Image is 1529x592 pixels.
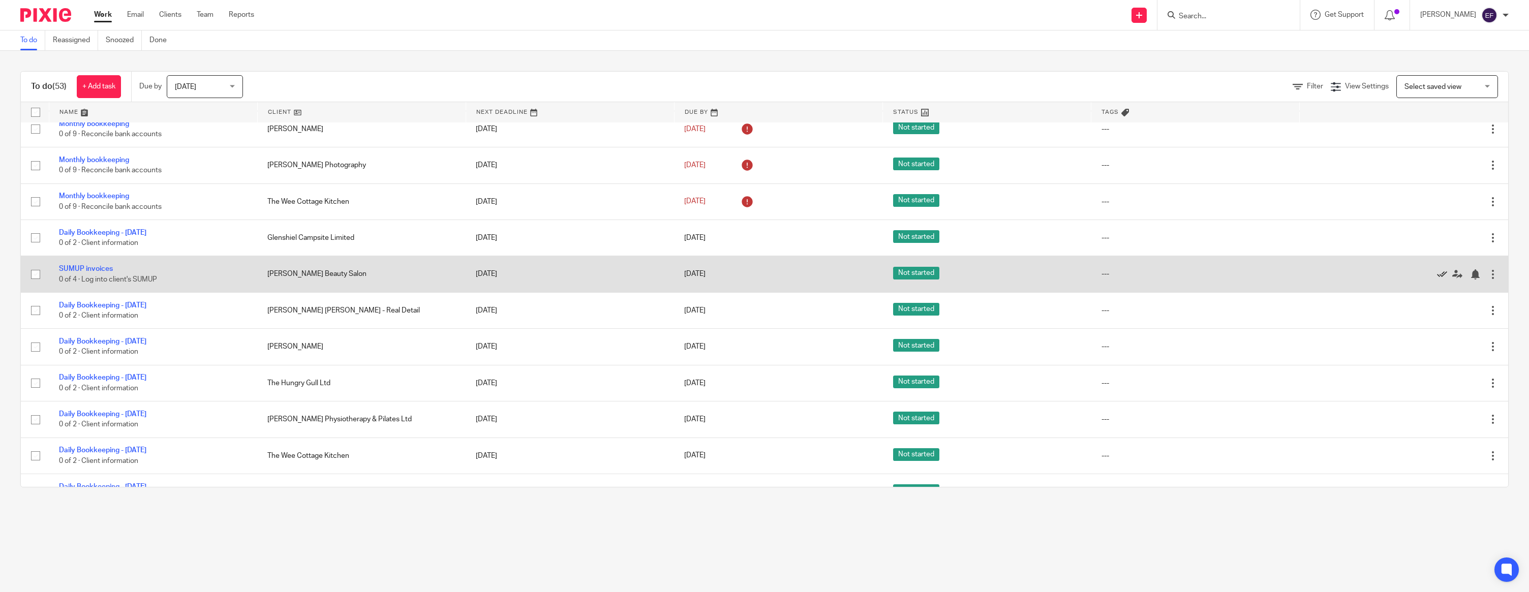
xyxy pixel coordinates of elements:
[1102,160,1290,170] div: ---
[684,380,706,387] span: [DATE]
[1437,269,1452,279] a: Mark as done
[59,239,138,246] span: 0 of 2 · Client information
[59,157,129,164] a: Monthly bookkeeping
[175,83,196,90] span: [DATE]
[149,30,174,50] a: Done
[893,267,939,279] span: Not started
[229,10,254,20] a: Reports
[257,474,466,510] td: [PERSON_NAME] Plumbing & Heating
[59,385,138,392] span: 0 of 2 · Client information
[59,349,138,356] span: 0 of 2 · Client information
[139,81,162,91] p: Due by
[466,183,674,220] td: [DATE]
[1102,124,1290,134] div: ---
[257,111,466,147] td: [PERSON_NAME]
[1325,11,1364,18] span: Get Support
[257,220,466,256] td: Glenshiel Campsite Limited
[77,75,121,98] a: + Add task
[684,452,706,459] span: [DATE]
[1102,305,1290,316] div: ---
[684,307,706,314] span: [DATE]
[893,412,939,424] span: Not started
[1102,197,1290,207] div: ---
[53,30,98,50] a: Reassigned
[59,229,146,236] a: Daily Bookkeeping - [DATE]
[466,256,674,292] td: [DATE]
[94,10,112,20] a: Work
[466,401,674,438] td: [DATE]
[257,329,466,365] td: [PERSON_NAME]
[893,339,939,352] span: Not started
[893,158,939,170] span: Not started
[1102,487,1290,497] div: ---
[1345,83,1389,90] span: View Settings
[684,162,706,169] span: [DATE]
[106,30,142,50] a: Snoozed
[59,265,113,272] a: SUMUP invoices
[684,234,706,241] span: [DATE]
[257,438,466,474] td: The Wee Cottage Kitchen
[893,376,939,388] span: Not started
[1404,83,1461,90] span: Select saved view
[1178,12,1269,21] input: Search
[257,256,466,292] td: [PERSON_NAME] Beauty Salon
[20,30,45,50] a: To do
[1102,414,1290,424] div: ---
[20,8,71,22] img: Pixie
[59,131,162,138] span: 0 of 9 · Reconcile bank accounts
[466,329,674,365] td: [DATE]
[52,82,67,90] span: (53)
[1102,451,1290,461] div: ---
[893,303,939,316] span: Not started
[59,374,146,381] a: Daily Bookkeeping - [DATE]
[1102,341,1290,352] div: ---
[257,365,466,401] td: The Hungry Gull Ltd
[31,81,67,92] h1: To do
[59,276,157,283] span: 0 of 4 · Log into client's SUMUP
[466,220,674,256] td: [DATE]
[59,457,138,464] span: 0 of 2 · Client information
[1102,233,1290,243] div: ---
[1420,10,1476,20] p: [PERSON_NAME]
[59,411,146,418] a: Daily Bookkeeping - [DATE]
[1307,83,1323,90] span: Filter
[257,401,466,438] td: [PERSON_NAME] Physiotherapy & Pilates Ltd
[59,483,146,490] a: Daily Bookkeeping - [DATE]
[466,111,674,147] td: [DATE]
[59,203,162,210] span: 0 of 9 · Reconcile bank accounts
[59,312,138,319] span: 0 of 2 · Client information
[466,292,674,328] td: [DATE]
[257,292,466,328] td: [PERSON_NAME] [PERSON_NAME] - Real Detail
[59,302,146,309] a: Daily Bookkeeping - [DATE]
[197,10,213,20] a: Team
[466,365,674,401] td: [DATE]
[684,343,706,350] span: [DATE]
[466,438,674,474] td: [DATE]
[893,194,939,207] span: Not started
[59,193,129,200] a: Monthly bookkeeping
[159,10,181,20] a: Clients
[466,474,674,510] td: [DATE]
[59,447,146,454] a: Daily Bookkeeping - [DATE]
[59,338,146,345] a: Daily Bookkeeping - [DATE]
[257,183,466,220] td: The Wee Cottage Kitchen
[59,167,162,174] span: 0 of 9 · Reconcile bank accounts
[59,421,138,428] span: 0 of 2 · Client information
[684,416,706,423] span: [DATE]
[1102,378,1290,388] div: ---
[257,147,466,183] td: [PERSON_NAME] Photography
[893,230,939,243] span: Not started
[893,484,939,497] span: Not started
[893,448,939,461] span: Not started
[59,120,129,128] a: Monthly bookkeeping
[466,147,674,183] td: [DATE]
[684,126,706,133] span: [DATE]
[684,271,706,278] span: [DATE]
[1102,109,1119,115] span: Tags
[684,198,706,205] span: [DATE]
[127,10,144,20] a: Email
[893,121,939,134] span: Not started
[1102,269,1290,279] div: ---
[1481,7,1497,23] img: svg%3E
